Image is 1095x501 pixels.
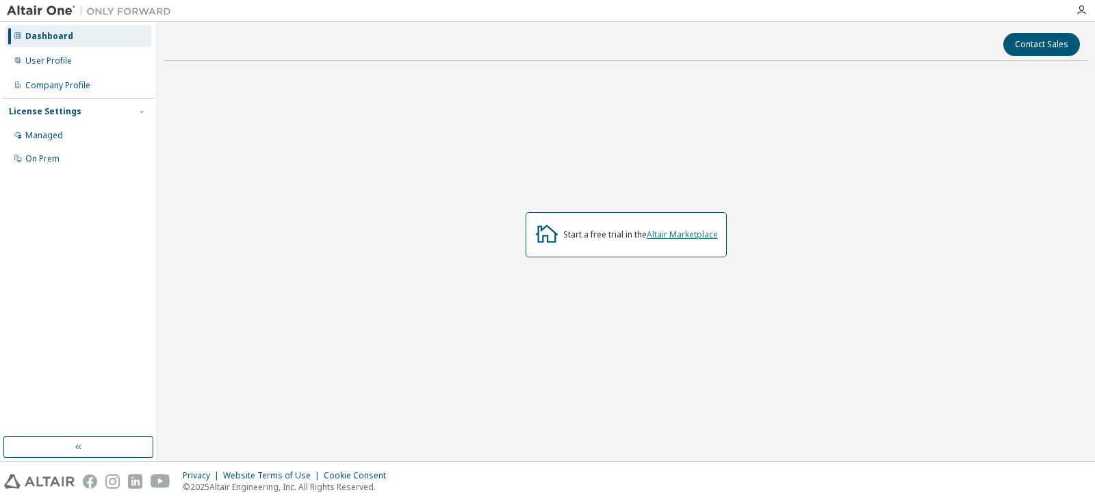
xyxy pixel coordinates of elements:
img: facebook.svg [83,474,97,489]
img: altair_logo.svg [4,474,75,489]
div: Start a free trial in the [563,229,718,240]
img: youtube.svg [151,474,170,489]
div: On Prem [25,153,60,164]
div: Privacy [183,470,223,481]
img: linkedin.svg [128,474,142,489]
div: Company Profile [25,80,90,91]
div: User Profile [25,55,72,66]
div: License Settings [9,106,81,117]
button: Contact Sales [1003,33,1080,56]
p: © 2025 Altair Engineering, Inc. All Rights Reserved. [183,481,394,493]
img: instagram.svg [105,474,120,489]
div: Managed [25,130,63,141]
div: Cookie Consent [324,470,394,481]
img: Altair One [7,4,178,18]
div: Website Terms of Use [223,470,324,481]
a: Altair Marketplace [647,229,718,240]
div: Dashboard [25,31,73,42]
